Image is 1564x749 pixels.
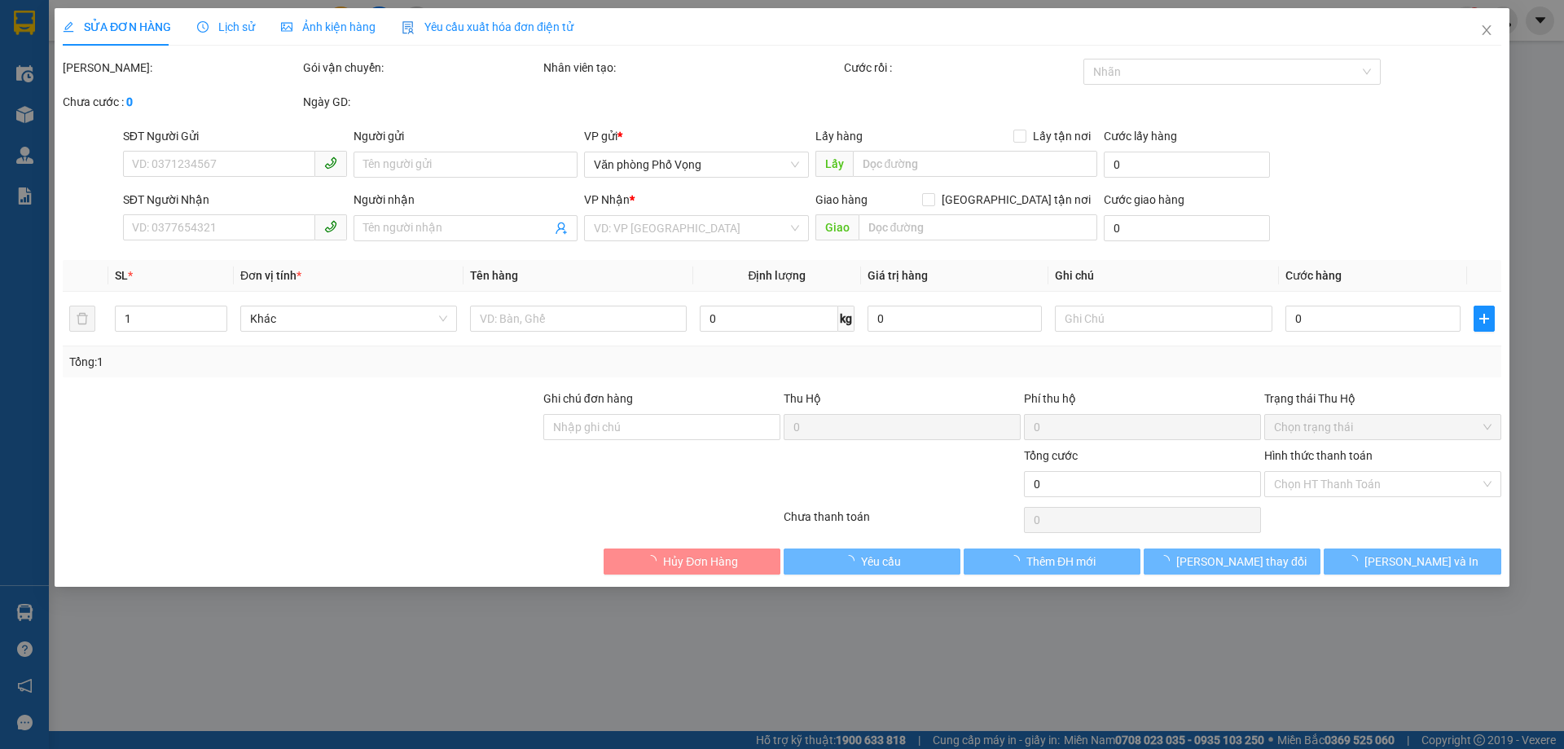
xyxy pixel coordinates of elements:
[63,59,300,77] div: [PERSON_NAME]:
[1274,415,1492,439] span: Chọn trạng thái
[1104,130,1177,143] label: Cước lấy hàng
[402,20,573,33] span: Yêu cầu xuất hóa đơn điện tử
[595,152,799,177] span: Văn phòng Phố Vọng
[815,151,853,177] span: Lấy
[964,549,1140,575] button: Thêm ĐH mới
[197,20,255,33] span: Lịch sử
[63,20,171,33] span: SỬA ĐƠN HÀNG
[784,549,960,575] button: Yêu cầu
[354,191,578,209] div: Người nhận
[1176,553,1307,571] span: [PERSON_NAME] thay đổi
[784,392,821,405] span: Thu Hộ
[543,392,633,405] label: Ghi chú đơn hàng
[1264,390,1501,408] div: Trạng thái Thu Hộ
[1049,260,1279,292] th: Ghi chú
[1464,8,1509,54] button: Close
[749,269,806,282] span: Định lượng
[853,151,1097,177] input: Dọc đường
[123,191,347,209] div: SĐT Người Nhận
[1056,306,1272,332] input: Ghi Chú
[240,269,301,282] span: Đơn vị tính
[1024,390,1261,414] div: Phí thu hộ
[868,269,928,282] span: Giá trị hàng
[1024,449,1078,462] span: Tổng cước
[1104,193,1184,206] label: Cước giao hàng
[1008,555,1026,566] span: loading
[281,20,376,33] span: Ảnh kiện hàng
[69,306,95,332] button: delete
[604,549,780,575] button: Hủy Đơn Hàng
[815,214,859,240] span: Giao
[782,508,1022,536] div: Chưa thanh toán
[543,59,841,77] div: Nhân viên tạo:
[197,21,209,33] span: clock-circle
[1347,555,1364,566] span: loading
[1285,269,1342,282] span: Cước hàng
[126,95,133,108] b: 0
[281,21,292,33] span: picture
[303,59,540,77] div: Gói vận chuyển:
[1144,549,1320,575] button: [PERSON_NAME] thay đổi
[859,214,1097,240] input: Dọc đường
[250,306,447,331] span: Khác
[69,353,604,371] div: Tổng: 1
[663,553,738,571] span: Hủy Đơn Hàng
[543,414,780,440] input: Ghi chú đơn hàng
[63,93,300,111] div: Chưa cước :
[1104,152,1270,178] input: Cước lấy hàng
[585,127,809,145] div: VP gửi
[815,130,863,143] span: Lấy hàng
[1325,549,1501,575] button: [PERSON_NAME] và In
[556,222,569,235] span: user-add
[303,93,540,111] div: Ngày GD:
[645,555,663,566] span: loading
[861,553,901,571] span: Yêu cầu
[402,21,415,34] img: icon
[844,59,1081,77] div: Cước rồi :
[815,193,868,206] span: Giao hàng
[1264,449,1373,462] label: Hình thức thanh toán
[1364,553,1478,571] span: [PERSON_NAME] và In
[63,21,74,33] span: edit
[1026,127,1097,145] span: Lấy tận nơi
[843,555,861,566] span: loading
[585,193,630,206] span: VP Nhận
[470,306,687,332] input: VD: Bàn, Ghế
[354,127,578,145] div: Người gửi
[1474,306,1495,332] button: plus
[470,269,518,282] span: Tên hàng
[123,127,347,145] div: SĐT Người Gửi
[1026,553,1096,571] span: Thêm ĐH mới
[1104,215,1270,241] input: Cước giao hàng
[1480,24,1493,37] span: close
[838,306,854,332] span: kg
[1474,312,1494,325] span: plus
[115,269,128,282] span: SL
[1158,555,1176,566] span: loading
[324,220,337,233] span: phone
[324,156,337,170] span: phone
[935,191,1097,209] span: [GEOGRAPHIC_DATA] tận nơi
